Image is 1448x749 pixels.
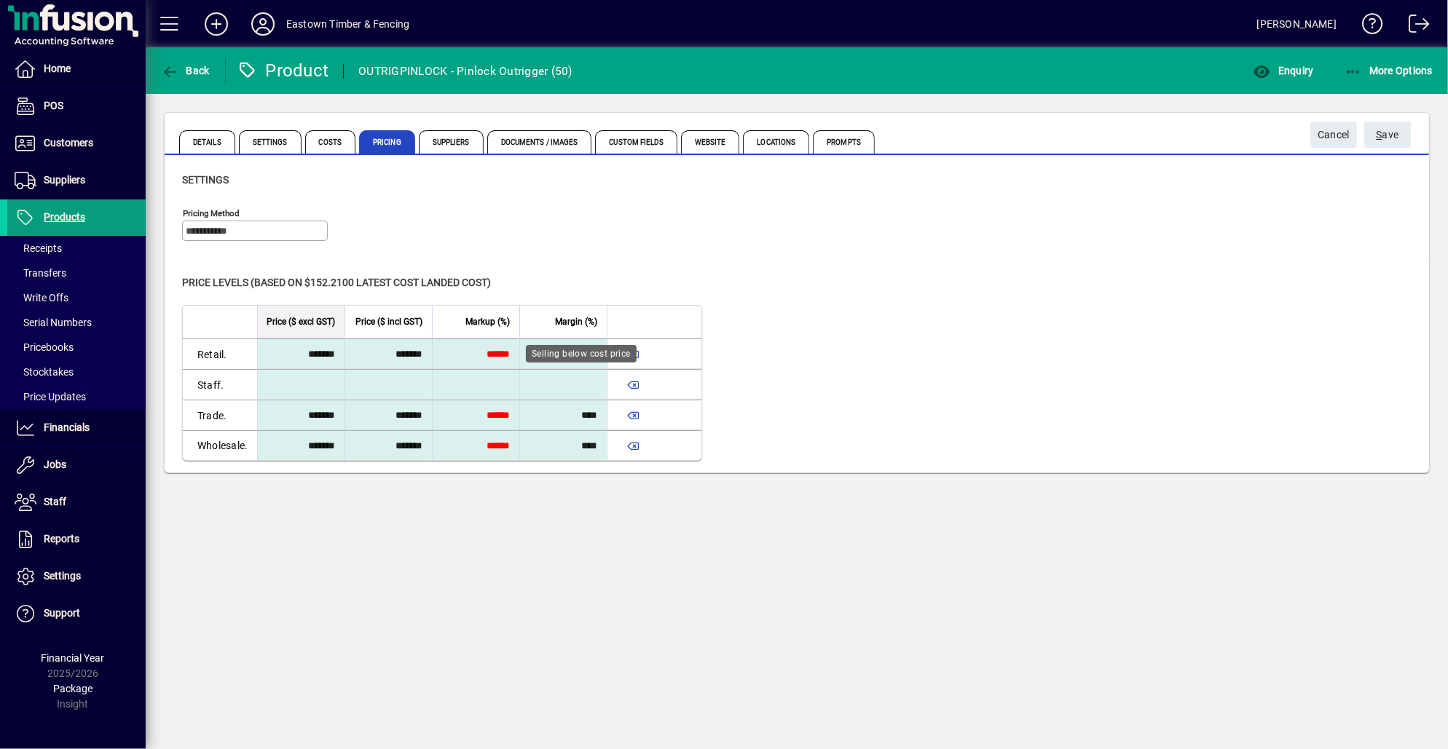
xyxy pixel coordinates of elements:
span: Costs [305,130,356,154]
span: Price levels (based on $152.2100 Latest cost landed cost) [182,277,491,288]
span: Jobs [44,459,66,470]
span: Customers [44,137,93,148]
a: POS [7,88,146,124]
span: Reports [44,533,79,544]
span: Serial Numbers [15,317,92,328]
span: Settings [239,130,302,154]
a: Jobs [7,447,146,483]
button: Enquiry [1249,58,1317,84]
app-page-header-button: Back [146,58,226,84]
span: Package [53,683,93,694]
span: Website [681,130,740,154]
span: Settings [44,570,81,582]
span: Details [179,130,235,154]
a: Suppliers [7,162,146,199]
span: Stocktakes [15,366,74,378]
span: Margin (%) [556,314,598,330]
span: Products [44,211,85,223]
a: Price Updates [7,384,146,409]
td: Trade. [183,400,257,430]
div: OUTRIGPINLOCK - Pinlock Outrigger (50) [358,60,572,83]
span: Custom Fields [595,130,677,154]
button: Save [1364,122,1411,148]
a: Support [7,595,146,632]
button: Cancel [1310,122,1357,148]
a: Write Offs [7,285,146,310]
button: Add [193,11,240,37]
a: Logout [1398,3,1430,50]
div: Selling below cost price [526,345,637,362]
span: Price ($ incl GST) [356,314,423,330]
a: Transfers [7,261,146,285]
span: Financials [44,421,90,433]
a: Financials [7,410,146,446]
span: Home [44,63,71,74]
span: Enquiry [1253,65,1313,76]
span: Cancel [1318,123,1350,147]
span: Suppliers [44,174,85,186]
span: Back [161,65,210,76]
span: Markup (%) [466,314,511,330]
span: Financial Year [42,652,105,664]
a: Pricebooks [7,335,146,360]
span: Suppliers [419,130,484,154]
div: Product [237,59,329,82]
span: Receipts [15,242,62,254]
a: Staff [7,484,146,520]
div: [PERSON_NAME] [1257,12,1337,36]
span: Pricebooks [15,341,74,353]
span: Prompts [813,130,875,154]
span: More Options [1345,65,1433,76]
span: Staff [44,496,66,507]
span: Support [44,607,80,619]
span: Price ($ excl GST) [267,314,336,330]
a: Stocktakes [7,360,146,384]
td: Staff. [183,369,257,400]
a: Receipts [7,236,146,261]
span: Pricing [359,130,415,154]
span: Price Updates [15,391,86,403]
a: Home [7,51,146,87]
div: Eastown Timber & Fencing [286,12,409,36]
span: S [1377,129,1382,140]
td: Wholesale. [183,430,257,460]
a: Serial Numbers [7,310,146,335]
button: More Options [1341,58,1437,84]
a: Customers [7,125,146,162]
span: Documents / Images [487,130,592,154]
span: Settings [182,174,229,186]
a: Settings [7,558,146,595]
button: Profile [240,11,286,37]
span: ave [1377,123,1399,147]
a: Knowledge Base [1351,3,1383,50]
td: Retail. [183,338,257,369]
mat-label: Pricing method [183,208,240,218]
a: Reports [7,521,146,558]
span: Write Offs [15,292,68,304]
span: Locations [743,130,809,154]
button: Back [157,58,213,84]
span: Transfers [15,267,66,279]
span: POS [44,100,63,111]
